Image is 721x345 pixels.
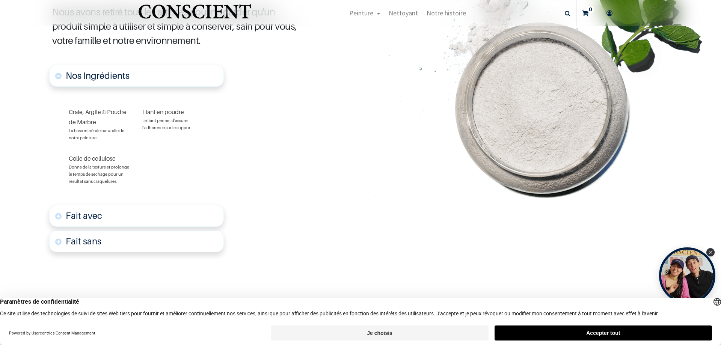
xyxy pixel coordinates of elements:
[706,248,715,256] div: Close Tolstoy widget
[142,108,184,116] font: Liant en poudre
[69,108,127,126] font: Craie, Argile & Poudre de Marbre
[69,128,124,140] font: La base minérale naturelle de notre peinture.
[69,155,116,162] font: Colle de cellulose
[427,9,466,17] span: Notre histoire
[659,247,715,304] div: Tolstoy bubble widget
[682,297,718,332] iframe: Tidio Chat
[69,164,129,184] font: Donne de la texture et prolonge le temps de séchage pour un résultat sans craquelures.
[659,247,715,304] div: Open Tolstoy
[142,118,192,130] font: Le liant permet d'assurer l'adhérence sur le support
[66,236,101,247] font: Fait sans
[66,210,102,221] font: Fait avec
[349,9,373,17] span: Peinture
[587,6,594,13] sup: 0
[66,70,130,81] span: Nos Ingrédients
[389,9,418,17] span: Nettoyant
[659,247,715,304] div: Open Tolstoy widget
